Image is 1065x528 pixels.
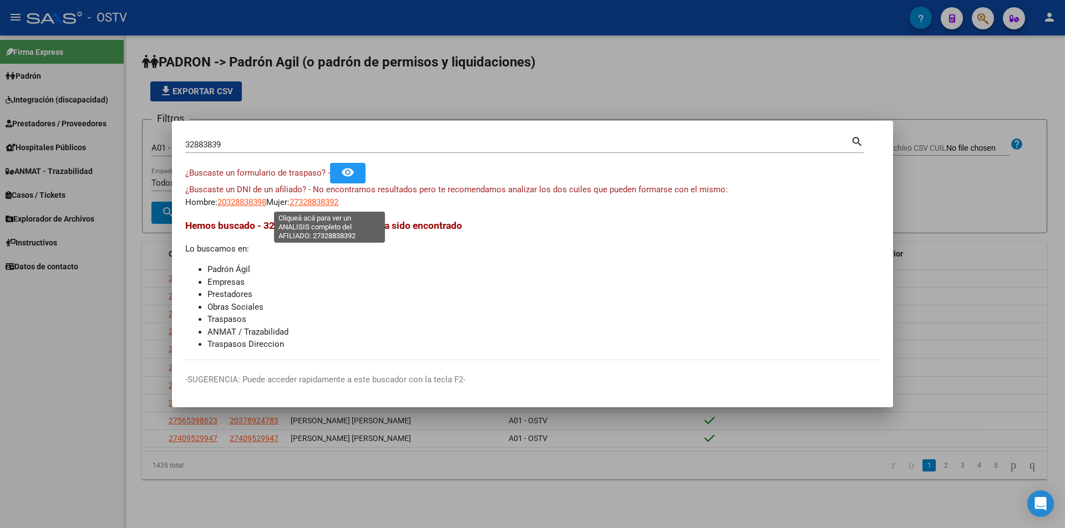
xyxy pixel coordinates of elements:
[207,288,880,301] li: Prestadores
[207,326,880,339] li: ANMAT / Trazabilidad
[207,301,880,314] li: Obras Sociales
[185,184,728,194] span: ¿Buscaste un DNI de un afiliado? - No encontramos resultados pero te recomendamos analizar los do...
[207,263,880,276] li: Padrón Ágil
[185,218,880,351] div: Lo buscamos en:
[185,183,880,208] div: Hombre: Mujer:
[851,134,864,147] mat-icon: search
[207,276,880,289] li: Empresas
[185,220,462,231] span: Hemos buscado - 32883839 - y el mismo no ha sido encontrado
[185,373,880,386] p: -SUGERENCIA: Puede acceder rapidamente a este buscador con la tecla F2-
[290,197,338,207] span: 27328838392
[185,168,330,178] span: ¿Buscaste un formulario de traspaso? -
[207,338,880,351] li: Traspasos Direccion
[207,313,880,326] li: Traspasos
[217,197,266,207] span: 20328838398
[341,166,354,179] mat-icon: remove_red_eye
[1027,490,1054,517] div: Open Intercom Messenger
